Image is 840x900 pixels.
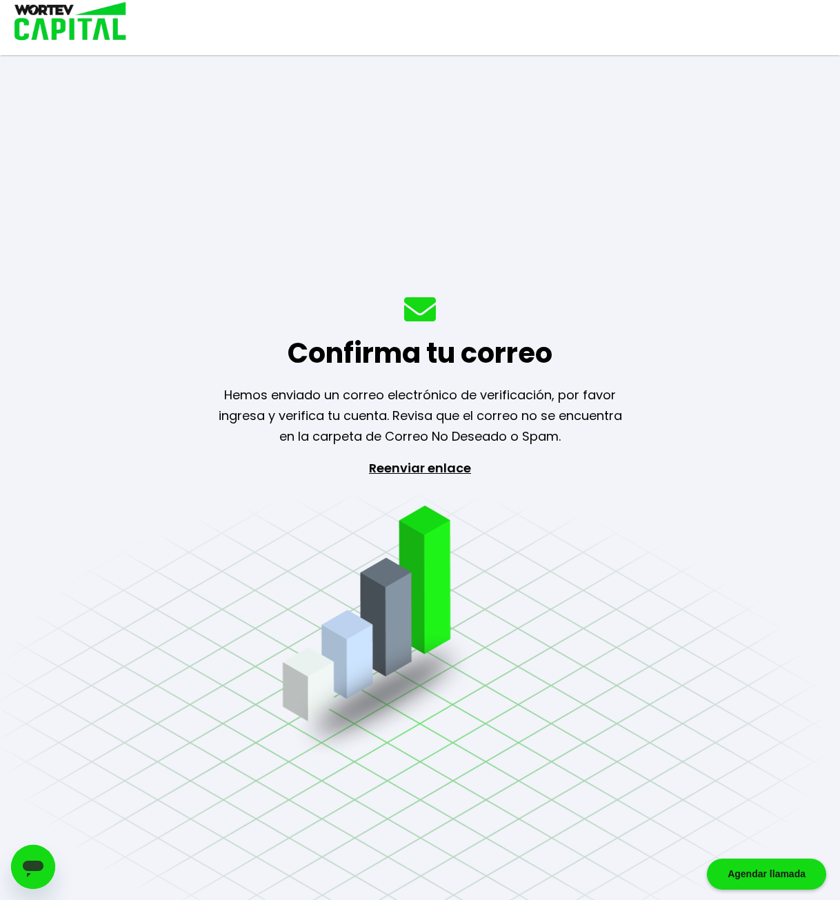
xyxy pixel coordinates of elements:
p: Reenviar enlace [357,458,483,603]
img: mail-icon.3fa1eb17.svg [404,297,436,321]
iframe: Button to launch messaging window [11,845,55,889]
h1: Confirma tu correo [288,332,552,374]
div: Agendar llamada [707,859,826,890]
p: Hemos enviado un correo electrónico de verificación, por favor ingresa y verifica tu cuenta. Revi... [201,385,639,447]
